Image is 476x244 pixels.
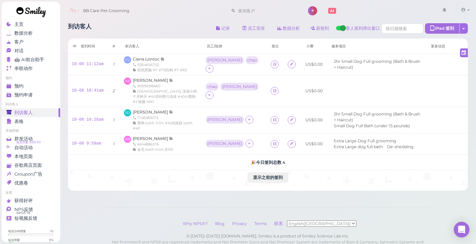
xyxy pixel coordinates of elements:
[133,57,161,61] span: Ciarra Lontoc
[179,221,211,226] a: Why NPS®?
[301,54,327,75] td: US$0.00
[8,229,26,233] div: 电话分钟用量
[113,88,115,93] i: 2
[2,143,60,152] a: 自动活动
[14,154,33,159] span: 本地页面
[332,59,422,70] li: 2hr Small Dog Full grooming (Bath & Brush + Haircut)
[2,91,60,99] a: 预约申请
[113,62,115,67] i: 1
[133,83,198,89] div: 9099698460
[454,222,469,237] div: Open Intercom Messenger
[207,117,242,122] div: [PERSON_NAME]
[2,134,60,143] a: 群发活动 短信币量: $129.90
[14,163,42,168] span: 谷歌商店页面
[14,207,33,212] span: NPS反馈
[68,23,92,35] h1: 到访客人
[14,57,44,62] span: 🤖 AI前台助手
[14,171,42,177] span: Groupon广告
[169,136,173,141] span: 记录
[14,216,37,221] span: 短视频反馈
[2,179,60,187] a: 优惠卷
[2,196,60,205] a: 获得好评
[211,23,235,34] button: 记录
[14,30,33,36] span: 数据分析
[14,119,24,124] span: 表格
[2,129,60,133] li: 市场营销
[207,84,217,89] div: chao
[2,46,60,55] a: 对话
[14,92,33,98] span: 预约申请
[14,180,28,186] span: 优惠卷
[222,84,257,89] div: [PERSON_NAME]
[346,26,380,35] span: 客人签到弹出窗口
[49,238,54,242] div: 9 %
[133,110,173,114] a: [PERSON_NAME]
[237,23,270,34] a: 员工安排
[251,221,270,226] a: Terms
[247,58,257,62] div: chao
[106,233,430,239] div: © [DATE]–[DATE] [DOMAIN_NAME], Smiley is a product of Smiley Science Lab Inc.
[14,198,33,203] span: 获得好评
[83,2,129,20] span: BB Care Pet Grooming
[72,117,104,122] a: 10-08 10:28am
[72,62,104,66] a: 10-08 11:12am
[2,170,60,179] a: Groupon广告
[169,110,173,114] span: 记录
[290,62,294,67] i: Agreement form
[2,64,60,73] a: 串联动作
[202,39,267,54] th: 员工/技师
[385,144,415,150] li: De-shedding
[271,221,287,226] a: 联系
[212,221,228,226] a: Blog
[161,57,165,61] span: 记录
[124,109,131,116] span: SD
[16,140,41,145] span: 短信币量: $129.90
[207,141,242,146] div: [PERSON_NAME]
[16,210,30,216] span: NPS® 76
[124,78,131,85] span: AZ
[133,142,173,147] div: 6614886376
[290,141,294,146] i: Agreement form
[169,78,173,83] span: 记录
[72,160,464,165] h5: 🎉 今日签到总数 4
[14,83,24,89] span: 预约
[2,214,60,223] a: 短视频反馈
[124,56,131,63] span: CL
[2,205,60,214] a: NPS反馈 NPS® 76
[206,56,260,65] div: [PERSON_NAME] chao
[301,39,327,54] th: 小费
[2,108,60,117] a: 到访客人
[137,147,173,152] span: 金毛 bath trim $100
[425,23,460,34] div: iPad 签到
[133,136,169,141] span: [PERSON_NAME]
[50,229,54,233] div: 1 %
[236,6,299,16] input: 查询客户
[2,82,60,91] a: 预约
[133,57,165,61] a: Ciarra Lontoc
[113,141,115,146] i: 1
[72,88,104,93] a: 10-08 10:41am
[133,121,193,131] span: 黑狗 bath trim ¥45吉娃娃 bath ¥40
[332,123,412,129] li: Small Dog Full Bath (under 15 pounds)
[382,23,423,34] input: 按日期搜索
[2,20,60,29] a: 主页
[301,107,327,133] td: US$0.00
[305,23,334,34] a: 新签到
[133,89,197,104] span: [DEMOGRAPHIC_DATA] 洗澡小四个月秋天 ¥45另外两只洗澡 ¥40小黑狗 #3 留腿 ¥60
[2,38,60,46] a: 客户
[133,62,187,67] div: 6264656753
[8,238,20,242] div: 短信用量
[332,144,384,150] li: Extra Large dog full bath
[206,116,246,124] div: [PERSON_NAME]
[133,78,173,83] a: [PERSON_NAME]
[2,55,60,64] a: 🤖 AI前台助手
[14,66,33,71] span: 串联动作
[14,136,33,142] span: 群发活动
[2,117,60,126] a: 表格
[2,102,60,107] li: 到访客人
[14,48,24,54] span: 对话
[332,138,398,144] li: Extra Large Dog Full grooming
[426,39,468,54] th: 更多信息
[14,110,33,115] span: 到访客人
[2,161,60,170] a: 谷歌商店页面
